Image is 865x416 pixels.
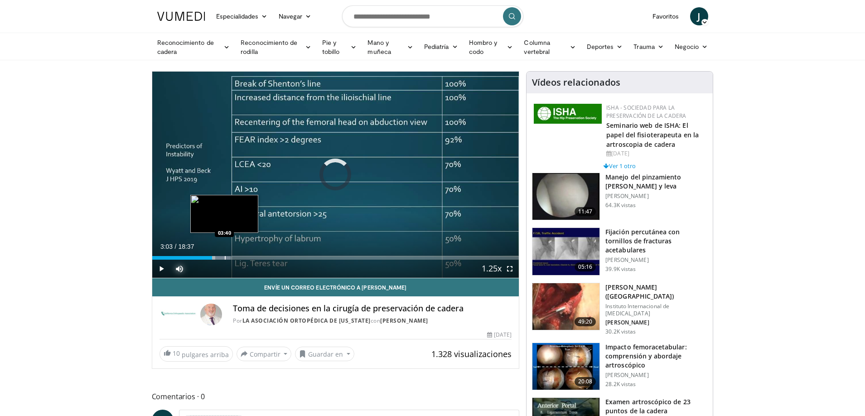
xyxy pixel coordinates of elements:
input: Buscar temas, intervenciones [342,5,523,27]
img: 134112_0000_1.png.150x105_q85_crop-smart_upscale.jpg [532,228,599,275]
font: Por [233,317,242,324]
font: Manejo del pinzamiento [PERSON_NAME] y leva [605,173,681,190]
a: Hombro y codo [464,38,519,56]
font: Mano y muñeca [367,39,391,55]
a: Favoritos [647,7,685,25]
button: Mute [170,260,188,278]
img: image.jpeg [190,195,258,233]
font: 05:16 [578,263,593,271]
span: 3:03 [160,243,173,250]
font: Favoritos [652,12,679,20]
span: 18:37 [178,243,194,250]
font: 10 [173,349,180,358]
a: Columna vertebral [518,38,581,56]
button: Fullscreen [501,260,519,278]
a: 49:20 [PERSON_NAME] ([GEOGRAPHIC_DATA]) Instituto Internacional de [MEDICAL_DATA] [PERSON_NAME] 3... [532,283,707,335]
font: [PERSON_NAME] [605,192,649,200]
font: Navegar [279,12,303,20]
button: Play [152,260,170,278]
font: Examen artroscópico de 23 puntos de la cadera [605,397,691,415]
font: Comentarios [152,392,195,401]
font: [PERSON_NAME] [605,319,649,326]
button: Guardar en [295,347,354,361]
a: [PERSON_NAME] [380,317,428,324]
font: Trauma [633,43,654,50]
a: 20:08 Impacto femoracetabular: comprensión y abordaje artroscópico [PERSON_NAME] 28.2K vistas [532,343,707,391]
font: 0 [201,392,205,401]
div: Progress Bar [152,256,519,260]
font: Envíe un correo electrónico a [PERSON_NAME] [264,284,406,290]
a: 10 pulgares arriba [159,346,233,362]
img: 410288_3.png.150x105_q85_crop-smart_upscale.jpg [532,343,599,390]
a: Pie y tobillo [317,38,362,56]
font: J [697,10,700,23]
button: Playback Rate [483,260,501,278]
font: Impacto femoracetabular: comprensión y abordaje artroscópico [605,343,686,369]
a: la Asociación Ortopédica de [US_STATE] [242,317,371,324]
font: Deportes [587,43,614,50]
font: 28.2K vistas [605,380,636,388]
img: Clohisy_PAO_1.png.150x105_q85_crop-smart_upscale.jpg [532,283,599,330]
img: a9f71565-a949-43e5-a8b1-6790787a27eb.jpg.150x105_q85_autocrop_double_scale_upscale_version-0.2.jpg [534,104,602,124]
a: Especialidades [211,7,273,25]
font: Instituto Internacional de [MEDICAL_DATA] [605,302,669,317]
font: [PERSON_NAME] [605,371,649,379]
a: Envíe un correo electrónico a [PERSON_NAME] [152,278,519,296]
font: [PERSON_NAME] ([GEOGRAPHIC_DATA]) [605,283,674,300]
font: Reconocimiento de cadera [157,39,214,55]
font: 30.2K vistas [605,328,636,335]
font: Reconocimiento de rodilla [241,39,297,55]
font: Especialidades [216,12,259,20]
img: 38483_0000_3.png.150x105_q85_crop-smart_upscale.jpg [532,173,599,220]
font: 20:08 [578,377,593,385]
font: 39.9K vistas [605,265,636,273]
a: Navegar [273,7,317,25]
span: / [175,243,177,250]
img: Avatar [200,304,222,325]
a: Reconocimiento de cadera [152,38,236,56]
font: Guardar en [308,350,343,358]
a: Trauma [628,38,669,56]
a: Mano y muñeca [362,38,418,56]
font: [PERSON_NAME] [605,256,649,264]
font: 49:20 [578,318,593,325]
font: Fijación percutánea con tornillos de fracturas acetabulares [605,227,680,254]
a: 05:16 Fijación percutánea con tornillos de fracturas acetabulares [PERSON_NAME] 39.9K vistas [532,227,707,276]
font: [DATE] [611,150,629,157]
font: Ver 1 otro [609,162,636,170]
font: Vídeos relacionados [532,76,620,88]
font: Pie y tobillo [322,39,340,55]
font: [DATE] [494,331,512,339]
font: Hombro y codo [469,39,498,55]
a: ISHA - Sociedad para la Preservación de la Cadera [606,104,686,120]
font: pulgares arriba [182,350,229,359]
img: Asociación Ortopédica de California [159,304,197,325]
a: J [690,7,708,25]
a: Reconocimiento de rodilla [235,38,317,56]
button: Compartir [237,347,292,361]
font: con [371,317,381,324]
img: Logotipo de VuMedi [157,12,205,21]
font: 11:47 [578,208,593,215]
a: Seminario web de ISHA: El papel del fisioterapeuta en la artroscopia de cadera [606,121,699,149]
font: Columna vertebral [524,39,550,55]
font: Toma de decisiones en la cirugía de preservación de cadera [233,303,464,314]
a: 11:47 Manejo del pinzamiento [PERSON_NAME] y leva [PERSON_NAME] 64.3K vistas [532,173,707,221]
a: Negocio [669,38,714,56]
font: 64.3K vistas [605,201,636,209]
font: Pediatría [424,43,449,50]
a: Pediatría [419,38,464,56]
font: Compartir [250,350,280,358]
font: 1.328 visualizaciones [431,348,512,359]
a: Deportes [581,38,628,56]
font: Negocio [675,43,699,50]
a: Ver 1 otro [604,162,636,170]
video-js: Video Player [152,72,519,278]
